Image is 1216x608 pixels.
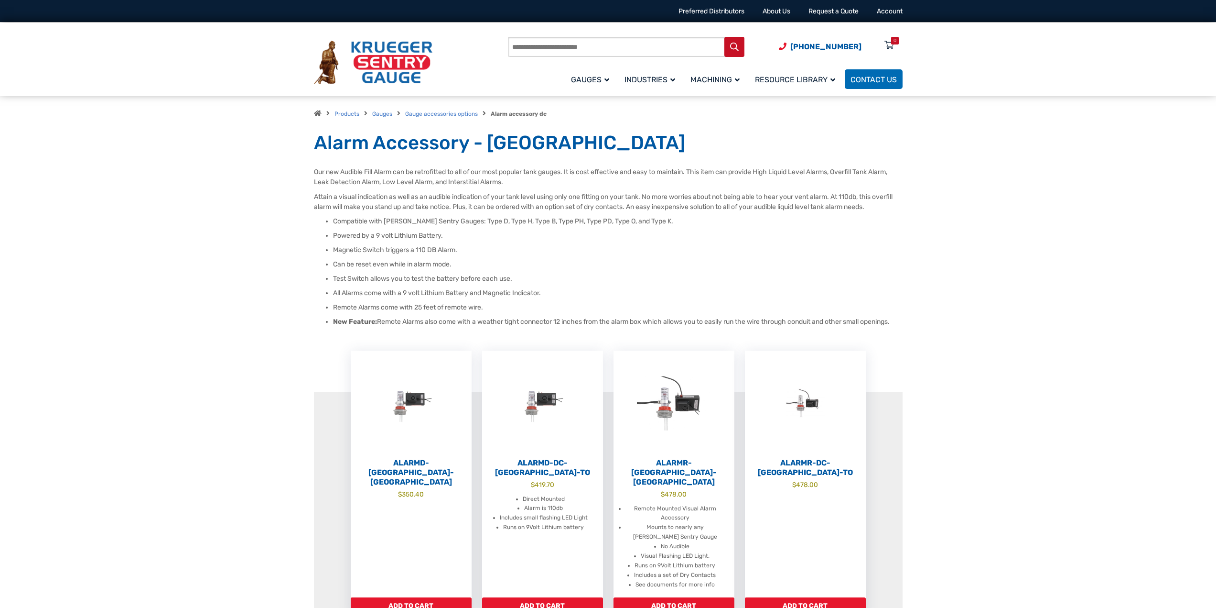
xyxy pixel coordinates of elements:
[641,552,710,561] li: Visual Flashing LED Light.
[619,68,685,90] a: Industries
[333,260,903,269] li: Can be reset even while in alarm mode.
[685,68,749,90] a: Machining
[792,481,818,488] bdi: 478.00
[333,274,903,284] li: Test Switch allows you to test the battery before each use.
[613,458,734,487] h2: AlarmR-[GEOGRAPHIC_DATA]-[GEOGRAPHIC_DATA]
[500,513,588,523] li: Includes small flashing LED Light
[755,75,835,84] span: Resource Library
[524,504,563,513] li: Alarm is 110db
[333,245,903,255] li: Magnetic Switch triggers a 110 DB Alarm.
[482,351,603,456] img: AlarmD-DC-FL-TO
[351,351,472,597] a: AlarmD-[GEOGRAPHIC_DATA]-[GEOGRAPHIC_DATA] $350.40
[482,458,603,477] h2: AlarmD-DC-[GEOGRAPHIC_DATA]-TO
[745,351,866,456] img: AlarmR-DC-FL-TO
[625,523,725,542] li: Mounts to nearly any [PERSON_NAME] Sentry Gauge
[531,481,554,488] bdi: 419.70
[503,523,584,532] li: Runs on 9Volt Lithium battery
[523,495,565,504] li: Direct Mounted
[333,317,903,327] li: Remote Alarms also come with a weather tight connector 12 inches from the alarm box which allows ...
[745,458,866,477] h2: AlarmR-DC-[GEOGRAPHIC_DATA]-TO
[351,458,472,487] h2: AlarmD-[GEOGRAPHIC_DATA]-[GEOGRAPHIC_DATA]
[333,217,903,226] li: Compatible with [PERSON_NAME] Sentry Gauges: Type D, Type H, Type B, Type PH, Type PD, Type O, an...
[877,7,903,15] a: Account
[749,68,845,90] a: Resource Library
[314,192,903,212] p: Attain a visual indication as well as an audible indication of your tank level using only one fit...
[678,7,744,15] a: Preferred Distributors
[405,111,478,117] a: Gauge accessories options
[482,351,603,597] a: AlarmD-DC-[GEOGRAPHIC_DATA]-TO $419.70 Direct Mounted Alarm is 110db Includes small flashing LED ...
[333,318,377,326] strong: New Feature:
[398,490,424,498] bdi: 350.40
[624,75,675,84] span: Industries
[351,351,472,456] img: AlarmD-DC-FL
[661,542,689,552] li: No Audible
[850,75,897,84] span: Contact Us
[792,481,796,488] span: $
[571,75,609,84] span: Gauges
[893,37,896,44] div: 0
[661,490,687,498] bdi: 478.00
[635,561,715,571] li: Runs on 9Volt Lithium battery
[398,490,402,498] span: $
[763,7,790,15] a: About Us
[333,231,903,241] li: Powered by a 9 volt Lithium Battery.
[635,580,715,590] li: See documents for more info
[661,490,665,498] span: $
[790,42,861,51] span: [PHONE_NUMBER]
[745,351,866,597] a: AlarmR-DC-[GEOGRAPHIC_DATA]-TO $478.00
[314,131,903,155] h1: Alarm Accessory - [GEOGRAPHIC_DATA]
[531,481,535,488] span: $
[372,111,392,117] a: Gauges
[808,7,859,15] a: Request a Quote
[613,351,734,597] a: AlarmR-[GEOGRAPHIC_DATA]-[GEOGRAPHIC_DATA] $478.00 Remote Mounted Visual Alarm Accessory Mounts t...
[845,69,903,89] a: Contact Us
[613,351,734,456] img: AlarmR-DC-FL
[334,111,359,117] a: Products
[565,68,619,90] a: Gauges
[333,288,903,298] li: All Alarms come with a 9 volt Lithium Battery and Magnetic Indicator.
[779,41,861,53] a: Phone Number (920) 434-8860
[333,303,903,312] li: Remote Alarms come with 25 feet of remote wire.
[314,167,903,187] p: Our new Audible Fill Alarm can be retrofitted to all of our most popular tank gauges. It is cost ...
[314,41,432,85] img: Krueger Sentry Gauge
[634,571,716,580] li: Includes a set of Dry Contacts
[690,75,740,84] span: Machining
[625,504,725,523] li: Remote Mounted Visual Alarm Accessory
[491,111,547,117] strong: Alarm accessory dc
